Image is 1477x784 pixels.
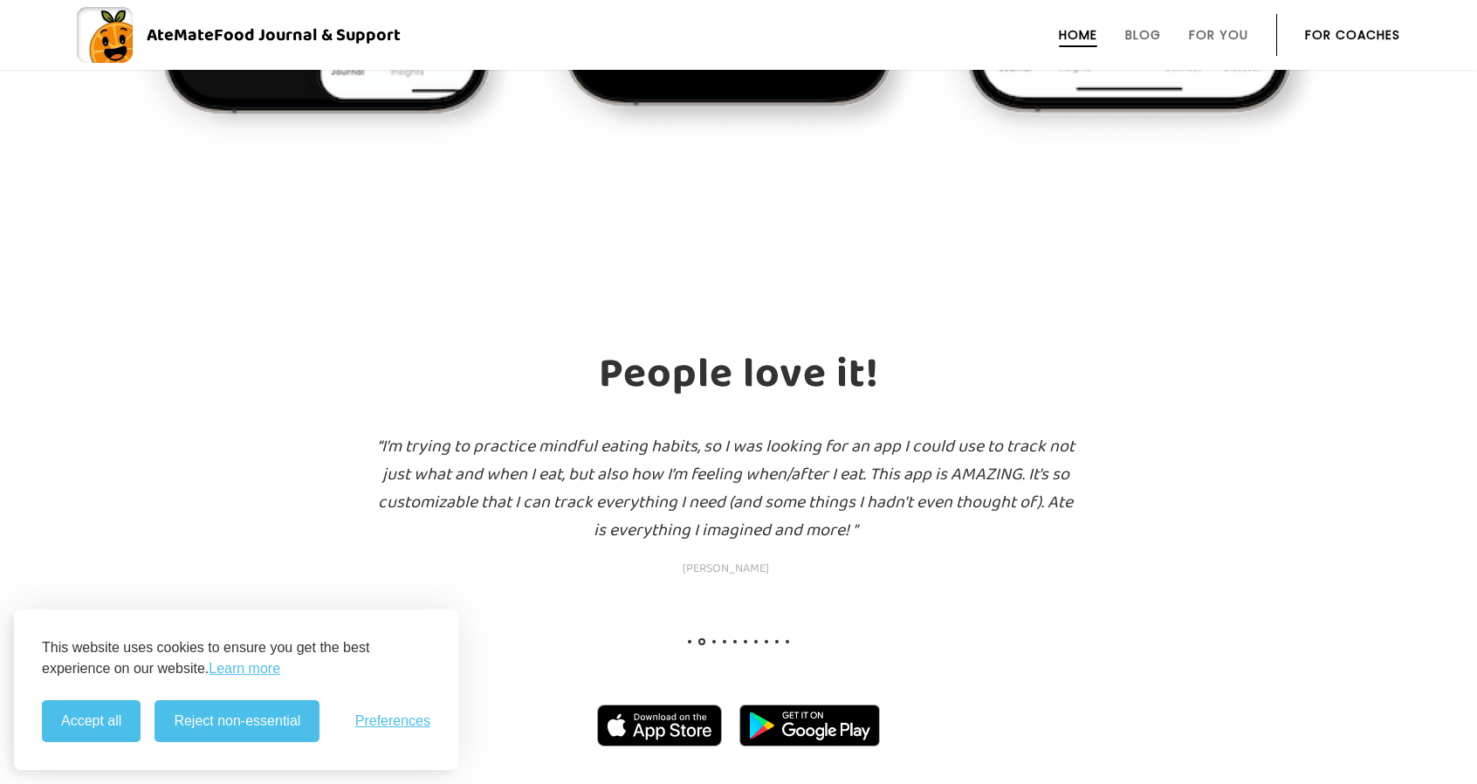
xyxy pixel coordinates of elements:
span: Food Journal & Support [214,21,401,49]
a: For You [1189,28,1248,42]
span: Preferences [355,713,430,729]
span: [PERSON_NAME] [376,558,1075,579]
a: Learn more [209,658,280,679]
p: This website uses cookies to ensure you get the best experience on our website. [42,637,430,679]
button: Accept all cookies [42,700,141,742]
div: AteMate [133,21,401,49]
a: For Coaches [1305,28,1400,42]
img: badge-download-google.png [739,705,880,746]
a: AteMateFood Journal & Support [77,7,1400,63]
button: Reject non-essential [155,700,319,742]
button: Toggle preferences [355,713,430,729]
h3: “I’m trying to practice mindful eating habits, so I was looking for an app I could use to track n... [376,432,1075,579]
img: badge-download-apple.svg [597,705,723,746]
a: Blog [1125,28,1161,42]
a: Home [1059,28,1097,42]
